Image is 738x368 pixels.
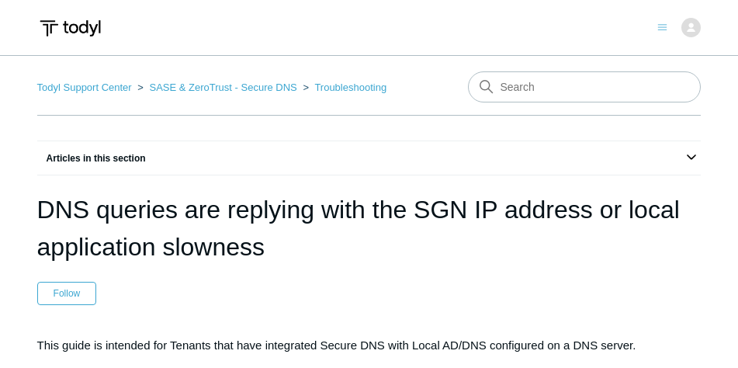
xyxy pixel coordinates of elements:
[314,82,386,93] a: Troubleshooting
[37,14,103,43] img: Todyl Support Center Help Center home page
[37,82,135,93] li: Todyl Support Center
[37,282,97,305] button: Follow Article
[657,19,667,33] button: Toggle navigation menu
[37,191,702,266] h1: DNS queries are replying with the SGN IP address or local application slowness
[37,82,132,93] a: Todyl Support Center
[37,336,702,355] p: This guide is intended for Tenants that have integrated Secure DNS with Local AD/DNS configured o...
[134,82,300,93] li: SASE & ZeroTrust - Secure DNS
[150,82,297,93] a: SASE & ZeroTrust - Secure DNS
[300,82,386,93] li: Troubleshooting
[468,71,701,102] input: Search
[37,153,146,164] span: Articles in this section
